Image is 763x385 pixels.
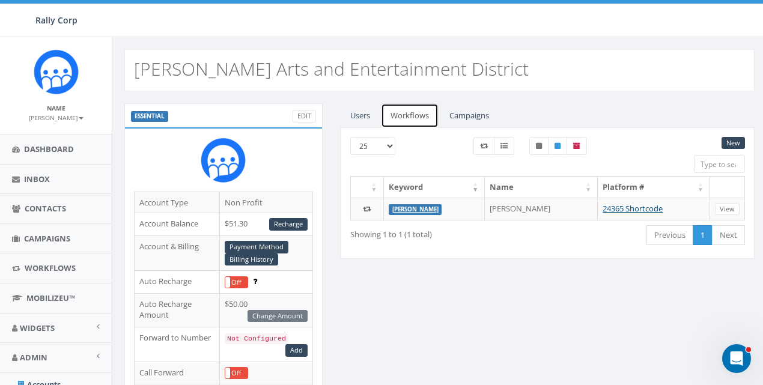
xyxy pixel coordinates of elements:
[225,253,278,266] a: Billing History
[694,155,745,173] input: Type to search
[722,137,745,150] a: New
[135,293,220,327] td: Auto Recharge Amount
[135,213,220,236] td: Account Balance
[715,203,740,216] a: View
[219,293,312,327] td: $50.00
[47,104,65,112] small: Name
[225,276,248,288] div: OnOff
[253,276,257,286] span: Enable to prevent campaign failure.
[219,192,312,213] td: Non Profit
[201,138,246,183] img: Rally_Corp_Icon_1.png
[26,293,75,303] span: MobilizeU™
[24,233,70,244] span: Campaigns
[693,225,713,245] a: 1
[20,352,47,363] span: Admin
[225,367,248,379] div: OnOff
[351,177,384,198] th: : activate to sort column ascending
[598,177,710,198] th: Platform #: activate to sort column ascending
[712,225,745,245] a: Next
[20,323,55,333] span: Widgets
[494,137,514,155] label: Menu
[341,103,380,128] a: Users
[135,192,220,213] td: Account Type
[134,59,529,79] h2: [PERSON_NAME] Arts and Entertainment District
[29,112,84,123] a: [PERSON_NAME]
[24,144,74,154] span: Dashboard
[529,137,549,155] label: Unpublished
[29,114,84,122] small: [PERSON_NAME]
[485,177,598,198] th: Name: activate to sort column ascending
[135,271,220,293] td: Auto Recharge
[225,277,248,288] label: Off
[219,213,312,236] td: $51.30
[24,174,50,184] span: Inbox
[135,235,220,271] td: Account & Billing
[293,110,316,123] a: Edit
[350,224,504,240] div: Showing 1 to 1 (1 total)
[225,241,288,253] a: Payment Method
[225,368,248,378] label: Off
[35,14,78,26] span: Rally Corp
[269,218,308,231] a: Recharge
[548,137,567,155] label: Published
[135,327,220,362] td: Forward to Number
[384,177,485,198] th: Keyword: activate to sort column ascending
[131,111,168,122] label: ESSENTIAL
[381,103,439,128] a: Workflows
[473,137,494,155] label: Workflow
[392,205,439,213] a: [PERSON_NAME]
[440,103,499,128] a: Campaigns
[722,344,751,373] iframe: Intercom live chat
[485,198,598,220] td: [PERSON_NAME]
[285,344,308,357] a: Add
[646,225,693,245] a: Previous
[135,362,220,384] td: Call Forward
[34,49,79,94] img: Icon_1.png
[603,203,663,214] a: 24365 Shortcode
[225,333,288,344] code: Not Configured
[25,203,66,214] span: Contacts
[25,262,76,273] span: Workflows
[567,137,587,155] label: Archived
